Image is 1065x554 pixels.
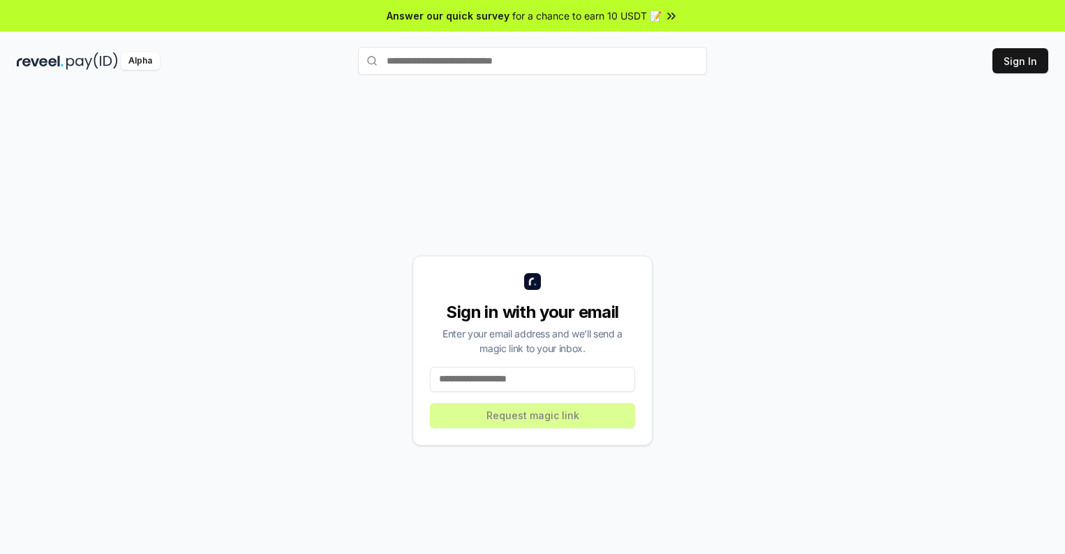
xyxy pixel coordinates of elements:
[512,8,662,23] span: for a chance to earn 10 USDT 📝
[66,52,118,70] img: pay_id
[430,301,635,323] div: Sign in with your email
[524,273,541,290] img: logo_small
[17,52,64,70] img: reveel_dark
[992,48,1048,73] button: Sign In
[387,8,509,23] span: Answer our quick survey
[121,52,160,70] div: Alpha
[430,326,635,356] div: Enter your email address and we’ll send a magic link to your inbox.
